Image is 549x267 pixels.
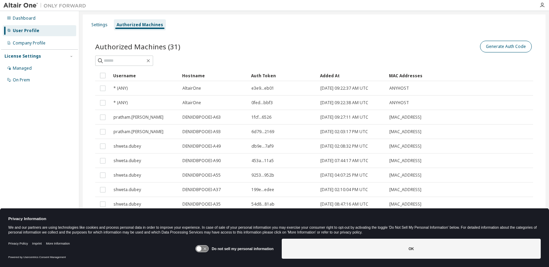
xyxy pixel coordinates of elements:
[251,86,274,91] span: e3e9...eb01
[182,158,221,164] span: DENXDBPOOEI-A90
[251,144,273,149] span: db9e...7af9
[13,66,32,71] div: Managed
[13,28,39,33] div: User Profile
[320,201,368,207] span: [DATE] 08:47:16 AM UTC
[480,41,532,52] button: Generate Auth Code
[251,100,273,106] span: 0fed...bbf3
[389,100,409,106] span: ANYHOST
[113,86,128,91] span: * (ANY)
[182,86,201,91] span: AltairOne
[320,100,368,106] span: [DATE] 09:22:38 AM UTC
[182,115,221,120] span: DENXDBPOOEI-A63
[251,201,274,207] span: 54d8...81ab
[389,129,421,135] span: [MAC_ADDRESS]
[4,53,41,59] div: License Settings
[389,172,421,178] span: [MAC_ADDRESS]
[389,115,421,120] span: [MAC_ADDRESS]
[320,158,368,164] span: [DATE] 07:44:17 AM UTC
[320,86,368,91] span: [DATE] 09:22:37 AM UTC
[182,144,221,149] span: DENXDBPOOEI-A49
[113,172,141,178] span: shweta.dubey
[320,144,368,149] span: [DATE] 02:08:32 PM UTC
[91,22,108,28] div: Settings
[320,172,368,178] span: [DATE] 04:07:25 PM UTC
[13,77,30,83] div: On Prem
[113,201,141,207] span: shweta.dubey
[389,86,409,91] span: ANYHOST
[251,115,271,120] span: 1fcf...6526
[320,187,368,192] span: [DATE] 02:10:04 PM UTC
[320,129,368,135] span: [DATE] 02:03:17 PM UTC
[320,115,368,120] span: [DATE] 09:27:11 AM UTC
[182,187,221,192] span: DENXDBPOOEI-A37
[251,158,274,164] span: 453a...11a5
[389,158,421,164] span: [MAC_ADDRESS]
[113,158,141,164] span: shweta.dubey
[113,100,128,106] span: * (ANY)
[182,201,221,207] span: DENXDBPOOEI-A35
[320,70,383,81] div: Added At
[389,187,421,192] span: [MAC_ADDRESS]
[113,187,141,192] span: shweta.dubey
[117,22,163,28] div: Authorized Machines
[95,42,180,51] span: Authorized Machines (31)
[389,144,421,149] span: [MAC_ADDRESS]
[182,70,246,81] div: Hostname
[182,100,201,106] span: AltairOne
[13,40,46,46] div: Company Profile
[182,172,221,178] span: DENXDBPOOEI-A55
[251,187,274,192] span: 199e...edee
[13,16,36,21] div: Dashboard
[182,129,221,135] span: DENXDBPOOEI-A93
[251,70,315,81] div: Auth Token
[3,2,90,9] img: Altair One
[389,70,457,81] div: MAC Addresses
[113,144,141,149] span: shweta.dubey
[113,115,163,120] span: pratham.[PERSON_NAME]
[251,129,274,135] span: 6d79...2169
[113,129,163,135] span: pratham.[PERSON_NAME]
[389,201,421,207] span: [MAC_ADDRESS]
[113,70,177,81] div: Username
[251,172,274,178] span: 9253...952b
